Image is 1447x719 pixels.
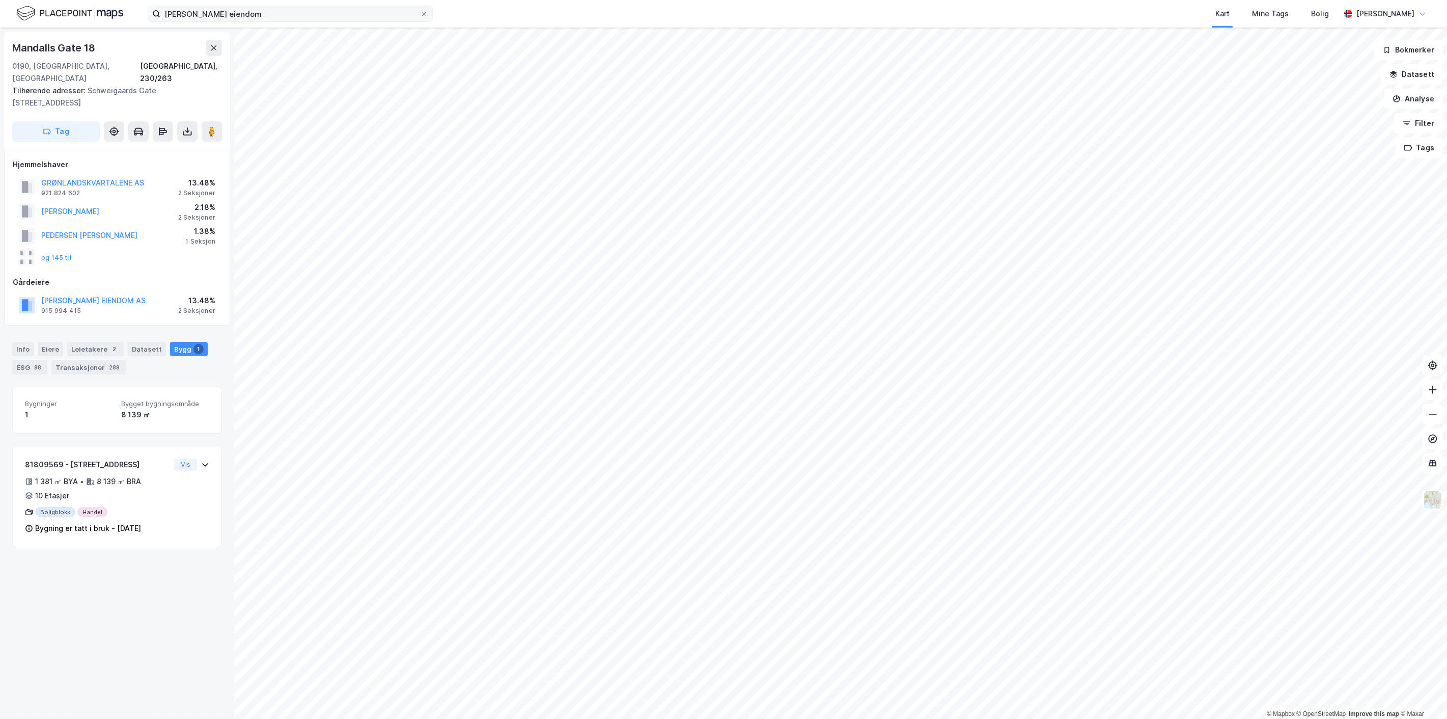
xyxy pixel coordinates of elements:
[12,60,140,85] div: 0190, [GEOGRAPHIC_DATA], [GEOGRAPHIC_DATA]
[174,459,197,471] button: Vis
[1215,8,1230,20] div: Kart
[41,307,81,315] div: 915 994 415
[193,344,204,354] div: 1
[80,477,84,486] div: •
[38,342,63,356] div: Eiere
[51,360,126,375] div: Transaksjoner
[12,360,47,375] div: ESG
[1349,710,1399,717] a: Improve this map
[13,276,221,288] div: Gårdeiere
[160,6,420,21] input: Søk på adresse, matrikkel, gårdeiere, leietakere eller personer
[178,201,215,214] div: 2.18%
[12,86,88,95] span: Tilhørende adresser:
[1396,138,1443,158] button: Tags
[178,177,215,189] div: 13.48%
[41,189,80,197] div: 921 824 602
[185,225,215,237] div: 1.38%
[1374,40,1443,60] button: Bokmerker
[1267,710,1295,717] a: Mapbox
[1311,8,1329,20] div: Bolig
[109,344,120,354] div: 2
[13,158,221,171] div: Hjemmelshaver
[1396,670,1447,719] iframe: Chat Widget
[35,522,141,535] div: Bygning er tatt i bruk - [DATE]
[35,475,78,488] div: 1 381 ㎡ BYA
[12,121,100,142] button: Tag
[1381,64,1443,85] button: Datasett
[1297,710,1346,717] a: OpenStreetMap
[67,342,124,356] div: Leietakere
[170,342,208,356] div: Bygg
[178,189,215,197] div: 2 Seksjoner
[97,475,141,488] div: 8 139 ㎡ BRA
[12,342,34,356] div: Info
[12,85,214,109] div: Schweigaards Gate [STREET_ADDRESS]
[185,237,215,246] div: 1 Seksjon
[1423,490,1442,510] img: Z
[1384,89,1443,109] button: Analyse
[121,400,209,408] span: Bygget bygningsområde
[25,409,113,421] div: 1
[25,400,113,408] span: Bygninger
[1252,8,1289,20] div: Mine Tags
[140,60,222,85] div: [GEOGRAPHIC_DATA], 230/263
[12,40,97,56] div: Mandalls Gate 18
[16,5,123,22] img: logo.f888ab2527a4732fd821a326f86c7f29.svg
[25,459,170,471] div: 81809569 - [STREET_ADDRESS]
[35,490,69,502] div: 10 Etasjer
[121,409,209,421] div: 8 139 ㎡
[178,214,215,222] div: 2 Seksjoner
[128,342,166,356] div: Datasett
[1394,113,1443,134] button: Filter
[107,362,122,372] div: 288
[178,307,215,315] div: 2 Seksjoner
[32,362,43,372] div: 88
[1356,8,1414,20] div: [PERSON_NAME]
[178,295,215,307] div: 13.48%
